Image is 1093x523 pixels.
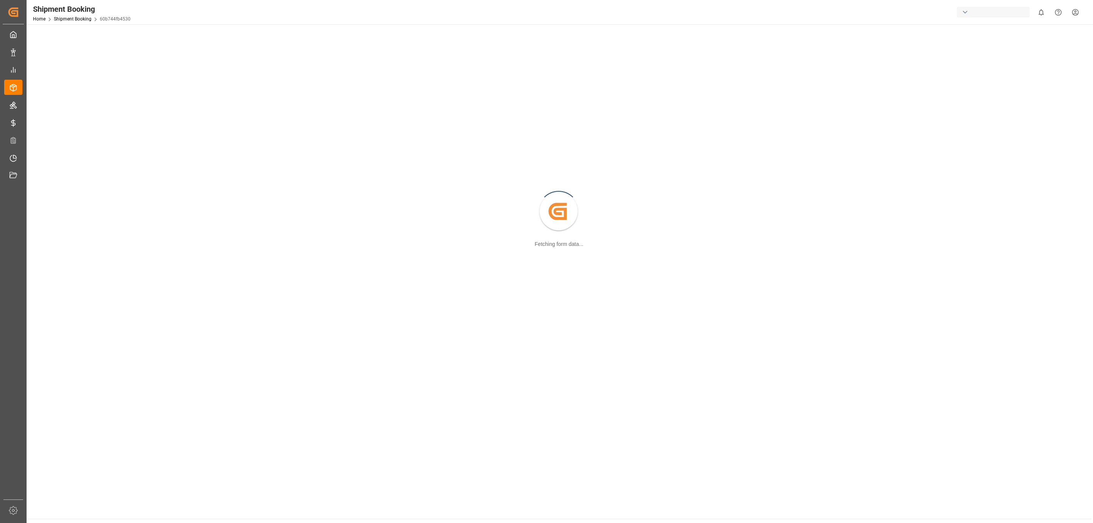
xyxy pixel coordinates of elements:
[1033,4,1050,21] button: show 0 new notifications
[54,16,91,22] a: Shipment Booking
[535,240,583,248] div: Fetching form data...
[33,16,46,22] a: Home
[1050,4,1067,21] button: Help Center
[33,3,131,15] div: Shipment Booking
